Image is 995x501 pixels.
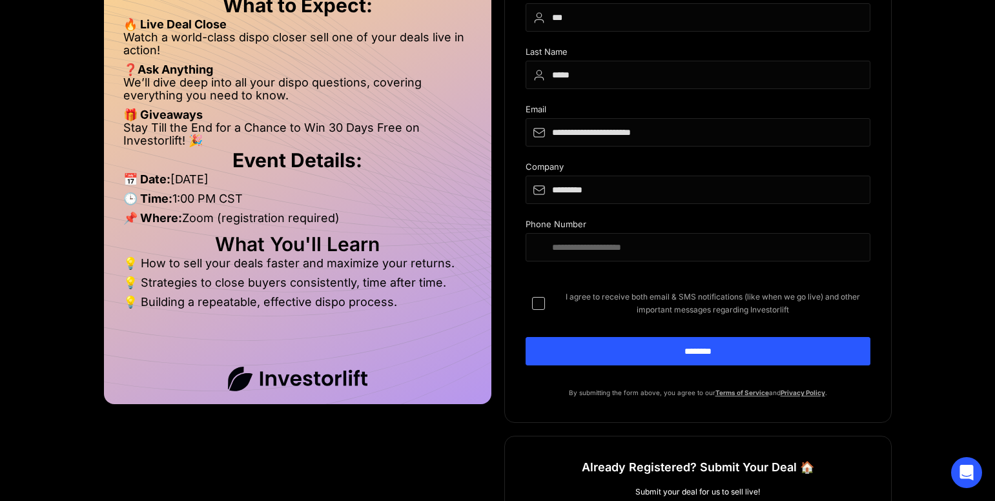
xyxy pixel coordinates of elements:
[123,76,472,108] li: We’ll dive deep into all your dispo questions, covering everything you need to know.
[123,172,170,186] strong: 📅 Date:
[232,148,362,172] strong: Event Details:
[526,486,870,498] div: Submit your deal for us to sell live!
[555,291,870,316] span: I agree to receive both email & SMS notifications (like when we go live) and other important mess...
[123,296,472,309] li: 💡 Building a repeatable, effective dispo process.
[715,389,769,396] a: Terms of Service
[526,386,870,399] p: By submitting the form above, you agree to our and .
[123,276,472,296] li: 💡 Strategies to close buyers consistently, time after time.
[781,389,825,396] a: Privacy Policy
[123,63,213,76] strong: ❓Ask Anything
[123,108,203,121] strong: 🎁 Giveaways
[582,456,814,479] h1: Already Registered? Submit Your Deal 🏠
[123,238,472,251] h2: What You'll Learn
[526,105,870,118] div: Email
[526,162,870,176] div: Company
[123,192,472,212] li: 1:00 PM CST
[123,121,472,147] li: Stay Till the End for a Chance to Win 30 Days Free on Investorlift! 🎉
[526,47,870,61] div: Last Name
[123,17,227,31] strong: 🔥 Live Deal Close
[123,212,472,231] li: Zoom (registration required)
[123,257,472,276] li: 💡 How to sell your deals faster and maximize your returns.
[123,31,472,63] li: Watch a world-class dispo closer sell one of your deals live in action!
[526,220,870,233] div: Phone Number
[123,211,182,225] strong: 📌 Where:
[123,192,172,205] strong: 🕒 Time:
[951,457,982,488] div: Open Intercom Messenger
[123,173,472,192] li: [DATE]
